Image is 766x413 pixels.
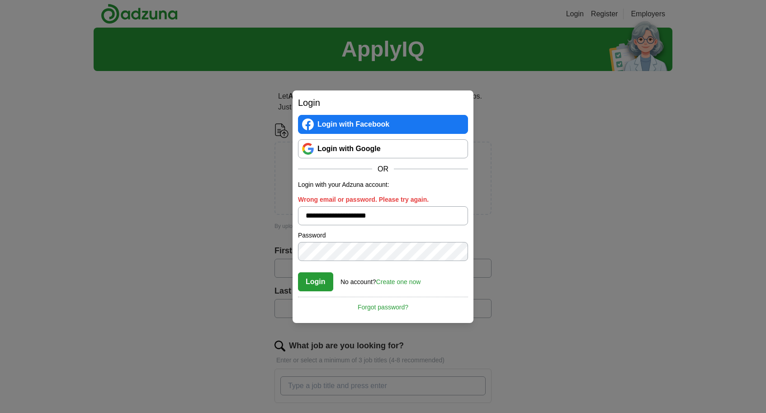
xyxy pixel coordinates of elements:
button: Login [298,272,333,291]
div: No account? [340,272,421,287]
a: Create one now [376,278,421,285]
label: Password [298,231,468,240]
a: Login with Google [298,139,468,158]
label: Wrong email or password. Please try again. [298,195,468,204]
span: OR [372,164,394,175]
a: Forgot password? [298,297,468,312]
h2: Login [298,96,468,109]
p: Login with your Adzuna account: [298,180,468,190]
a: Login with Facebook [298,115,468,134]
